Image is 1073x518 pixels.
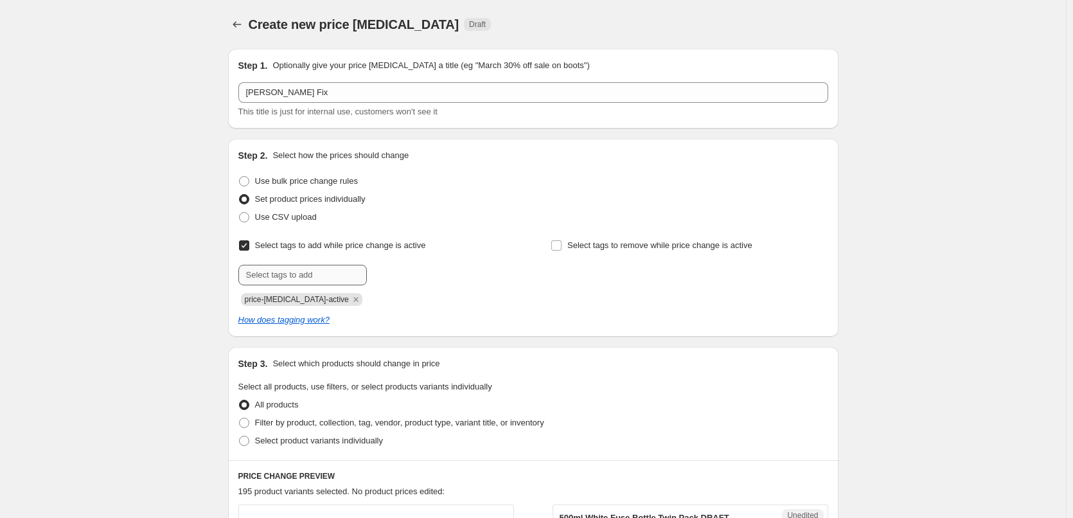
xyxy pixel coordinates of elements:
span: price-change-job-active [245,295,349,304]
h2: Step 1. [238,59,268,72]
p: Optionally give your price [MEDICAL_DATA] a title (eg "March 30% off sale on boots") [272,59,589,72]
h6: PRICE CHANGE PREVIEW [238,471,828,481]
span: Use bulk price change rules [255,176,358,186]
span: All products [255,400,299,409]
h2: Step 3. [238,357,268,370]
button: Price change jobs [228,15,246,33]
span: Filter by product, collection, tag, vendor, product type, variant title, or inventory [255,418,544,427]
span: Select tags to remove while price change is active [567,240,752,250]
span: Select all products, use filters, or select products variants individually [238,382,492,391]
h2: Step 2. [238,149,268,162]
span: This title is just for internal use, customers won't see it [238,107,438,116]
span: 195 product variants selected. No product prices edited: [238,487,445,496]
a: How does tagging work? [238,315,330,325]
input: 30% off holiday sale [238,82,828,103]
span: Select tags to add while price change is active [255,240,426,250]
span: Use CSV upload [255,212,317,222]
input: Select tags to add [238,265,367,285]
button: Remove price-change-job-active [350,294,362,305]
p: Select which products should change in price [272,357,439,370]
span: Set product prices individually [255,194,366,204]
span: Draft [469,19,486,30]
span: Create new price [MEDICAL_DATA] [249,17,459,31]
p: Select how the prices should change [272,149,409,162]
span: Select product variants individually [255,436,383,445]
